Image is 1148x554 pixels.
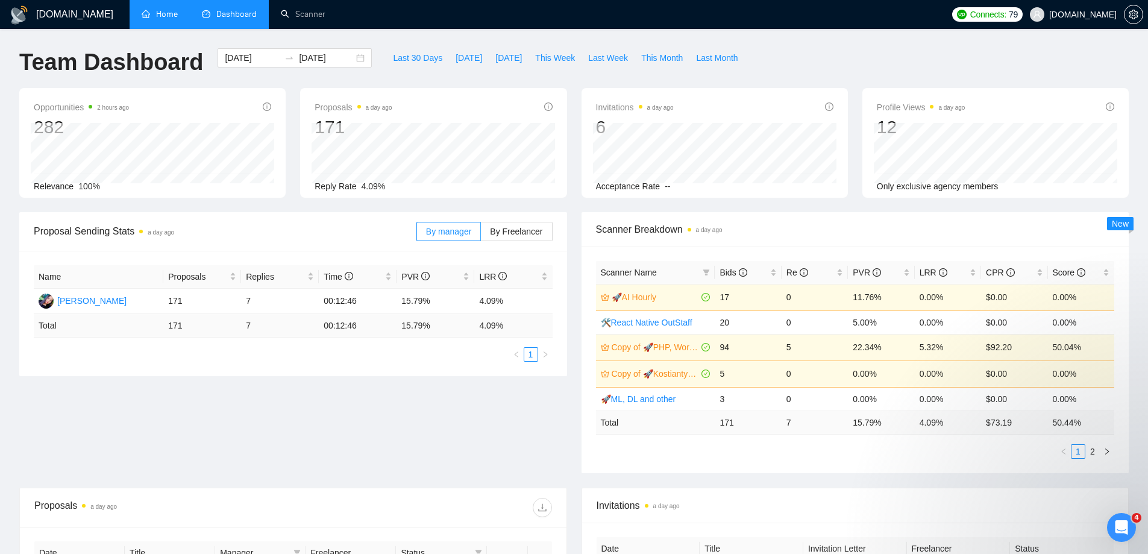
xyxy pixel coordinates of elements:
span: download [533,503,551,512]
input: Start date [225,51,280,65]
span: 100% [78,181,100,191]
span: Relevance [34,181,74,191]
span: crown [601,370,609,378]
span: This Week [535,51,575,65]
div: 12 [877,116,965,139]
td: 0.00% [915,360,981,387]
span: swap-right [284,53,294,63]
td: 5.32% [915,334,981,360]
td: 50.04% [1048,334,1114,360]
td: 7 [241,289,319,314]
span: info-circle [873,268,881,277]
td: 0.00% [848,387,914,411]
td: 4.09 % [474,314,552,338]
li: Next Page [538,347,553,362]
td: $0.00 [981,310,1047,334]
span: LRR [920,268,947,277]
img: SM [39,294,54,309]
button: left [1056,444,1071,459]
span: check-circle [701,293,710,301]
td: 5 [782,334,848,360]
span: user [1033,10,1041,19]
div: 171 [315,116,392,139]
td: $0.00 [981,387,1047,411]
span: setting [1124,10,1143,19]
span: right [542,351,549,358]
time: a day ago [148,229,174,236]
a: 🚀AI Hourly [612,291,700,304]
span: crown [601,293,609,301]
span: info-circle [825,102,833,111]
button: This Month [635,48,689,68]
span: info-circle [345,272,353,280]
button: [DATE] [449,48,489,68]
span: -- [665,181,670,191]
span: Reply Rate [315,181,356,191]
button: right [538,347,553,362]
span: Last Week [588,51,628,65]
span: Scanner Breakdown [596,222,1115,237]
td: 00:12:46 [319,314,397,338]
td: 171 [163,314,241,338]
td: 20 [715,310,781,334]
th: Name [34,265,163,289]
li: 2 [1085,444,1100,459]
span: Score [1053,268,1085,277]
td: 0.00% [848,360,914,387]
td: 0 [782,387,848,411]
time: a day ago [938,104,965,111]
span: 4.09% [362,181,386,191]
span: info-circle [739,268,747,277]
span: left [513,351,520,358]
span: Proposals [315,100,392,115]
span: filter [703,269,710,276]
a: Copy of 🚀PHP, Wordpress, Woocommerce [612,341,700,354]
th: Replies [241,265,319,289]
span: Replies [246,270,305,283]
span: dashboard [202,10,210,18]
span: crown [601,343,609,351]
td: 15.79 % [848,411,914,434]
a: 🛠React Native OutStaff [601,318,692,327]
span: Only exclusive agency members [877,181,999,191]
span: info-circle [498,272,507,280]
td: Total [596,411,715,434]
td: 7 [241,314,319,338]
span: Acceptance Rate [596,181,660,191]
td: 0.00% [915,387,981,411]
a: 1 [1071,445,1085,458]
div: 282 [34,116,129,139]
td: 0.00% [1048,284,1114,310]
span: Invitations [597,498,1114,513]
span: Re [786,268,808,277]
a: SM[PERSON_NAME] [39,295,127,305]
span: Connects: [970,8,1006,21]
a: 🚀ML, DL and other [601,394,676,404]
span: info-circle [263,102,271,111]
span: right [1103,448,1111,455]
span: New [1112,219,1129,228]
span: filter [700,263,712,282]
td: 0 [782,284,848,310]
td: 171 [163,289,241,314]
span: Proposal Sending Stats [34,224,416,239]
td: 0.00% [1048,360,1114,387]
button: download [533,498,552,517]
div: 6 [596,116,674,139]
td: 15.79% [397,289,474,314]
span: info-circle [1077,268,1085,277]
a: 1 [524,348,538,361]
span: Scanner Name [601,268,657,277]
td: 17 [715,284,781,310]
td: 0.00% [1048,387,1114,411]
a: homeHome [142,9,178,19]
time: a day ago [647,104,674,111]
td: 0 [782,360,848,387]
span: info-circle [1006,268,1015,277]
time: a day ago [366,104,392,111]
td: 0.00% [915,310,981,334]
img: upwork-logo.png [957,10,967,19]
span: Opportunities [34,100,129,115]
span: info-circle [800,268,808,277]
td: 0.00% [1048,310,1114,334]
